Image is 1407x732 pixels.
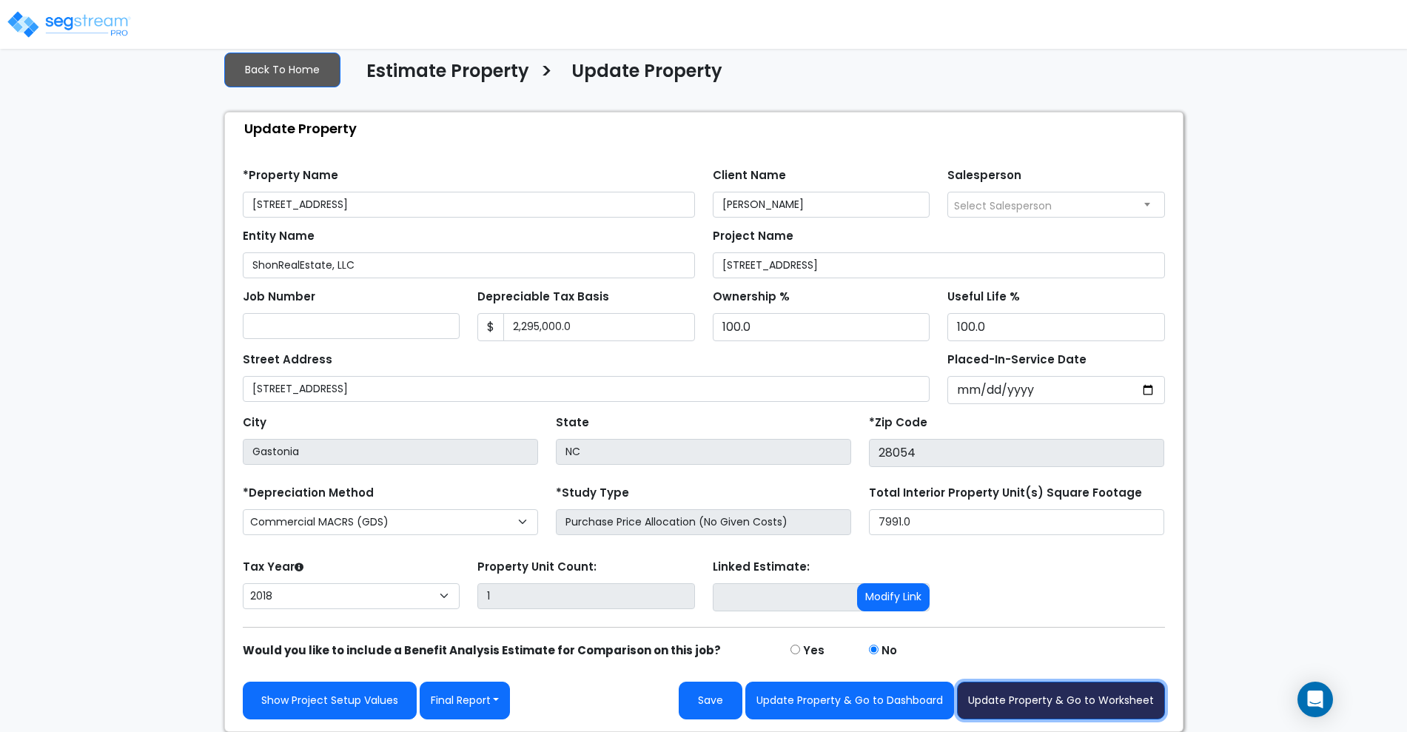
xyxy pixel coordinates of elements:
[243,485,374,502] label: *Depreciation Method
[232,113,1183,144] div: Update Property
[947,352,1087,369] label: Placed-In-Service Date
[869,439,1164,467] input: Zip Code
[477,313,504,341] span: $
[947,167,1021,184] label: Salesperson
[869,509,1164,535] input: total square foot
[224,53,340,87] a: Back To Home
[745,682,954,719] button: Update Property & Go to Dashboard
[243,289,315,306] label: Job Number
[503,313,695,341] input: 0.00
[713,192,930,218] input: Client Name
[571,61,722,86] h4: Update Property
[243,167,338,184] label: *Property Name
[947,313,1165,341] input: Depreciation
[713,252,1165,278] input: Project Name
[243,559,303,576] label: Tax Year
[713,228,793,245] label: Project Name
[366,61,529,86] h4: Estimate Property
[477,559,597,576] label: Property Unit Count:
[243,642,721,658] strong: Would you like to include a Benefit Analysis Estimate for Comparison on this job?
[679,682,742,719] button: Save
[713,559,810,576] label: Linked Estimate:
[869,485,1142,502] label: Total Interior Property Unit(s) Square Footage
[243,414,266,432] label: City
[947,289,1020,306] label: Useful Life %
[957,682,1165,719] button: Update Property & Go to Worksheet
[560,61,722,92] a: Update Property
[6,10,132,39] img: logo_pro_r.png
[243,252,695,278] input: Entity Name
[556,485,629,502] label: *Study Type
[713,313,930,341] input: Ownership
[420,682,511,719] button: Final Report
[803,642,825,659] label: Yes
[1297,682,1333,717] div: Open Intercom Messenger
[540,59,553,88] h3: >
[556,414,589,432] label: State
[477,583,695,609] input: Building Count
[243,352,332,369] label: Street Address
[243,192,695,218] input: Property Name
[355,61,529,92] a: Estimate Property
[477,289,609,306] label: Depreciable Tax Basis
[882,642,897,659] label: No
[243,682,417,719] a: Show Project Setup Values
[857,583,930,611] button: Modify Link
[954,198,1052,213] span: Select Salesperson
[713,167,786,184] label: Client Name
[713,289,790,306] label: Ownership %
[243,376,930,402] input: Street Address
[869,414,927,432] label: *Zip Code
[243,228,315,245] label: Entity Name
